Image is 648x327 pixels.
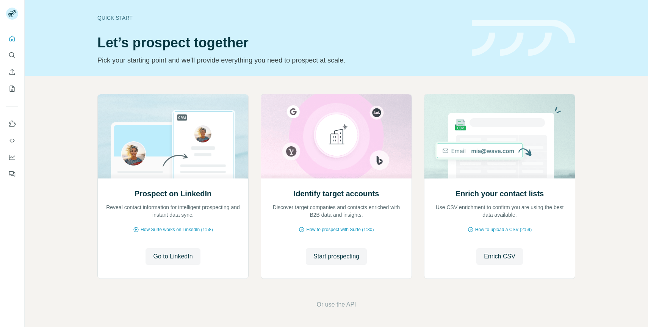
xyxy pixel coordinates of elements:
button: Quick start [6,32,18,45]
div: Quick start [97,14,463,22]
button: Use Surfe API [6,134,18,147]
button: Search [6,49,18,62]
span: Enrich CSV [484,252,515,261]
p: Reveal contact information for intelligent prospecting and instant data sync. [105,203,241,219]
span: How to prospect with Surfe (1:30) [306,226,374,233]
p: Use CSV enrichment to confirm you are using the best data available. [432,203,567,219]
p: Discover target companies and contacts enriched with B2B data and insights. [269,203,404,219]
span: How to upload a CSV (2:59) [475,226,532,233]
p: Pick your starting point and we’ll provide everything you need to prospect at scale. [97,55,463,66]
img: Prospect on LinkedIn [97,94,249,178]
img: Identify target accounts [261,94,412,178]
button: Or use the API [316,300,356,309]
h2: Identify target accounts [294,188,379,199]
button: Enrich CSV [6,65,18,79]
span: Go to LinkedIn [153,252,193,261]
img: banner [472,20,575,56]
button: My lists [6,82,18,95]
h2: Prospect on LinkedIn [135,188,211,199]
h2: Enrich your contact lists [455,188,544,199]
button: Feedback [6,167,18,181]
span: Start prospecting [313,252,359,261]
button: Dashboard [6,150,18,164]
button: Start prospecting [306,248,367,265]
button: Enrich CSV [476,248,523,265]
img: Enrich your contact lists [424,94,575,178]
button: Go to LinkedIn [146,248,200,265]
h1: Let’s prospect together [97,35,463,50]
span: How Surfe works on LinkedIn (1:58) [141,226,213,233]
button: Use Surfe on LinkedIn [6,117,18,131]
